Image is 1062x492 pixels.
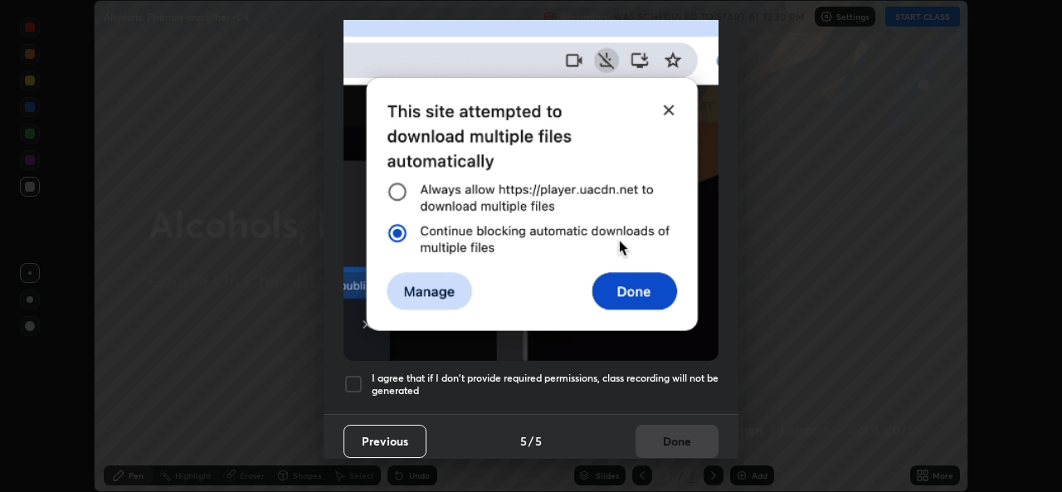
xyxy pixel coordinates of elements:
h4: / [529,432,533,450]
h4: 5 [535,432,542,450]
button: Previous [343,425,426,458]
h4: 5 [520,432,527,450]
h5: I agree that if I don't provide required permissions, class recording will not be generated [372,372,719,397]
